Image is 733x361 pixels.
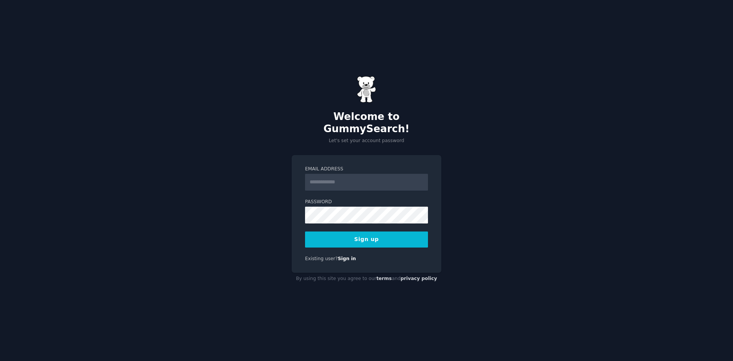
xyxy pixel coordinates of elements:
div: By using this site you agree to our and [292,273,441,285]
a: terms [376,276,392,281]
h2: Welcome to GummySearch! [292,111,441,135]
label: Email Address [305,166,428,173]
p: Let's set your account password [292,138,441,144]
label: Password [305,199,428,206]
span: Existing user? [305,256,338,261]
img: Gummy Bear [357,76,376,103]
button: Sign up [305,231,428,248]
a: Sign in [338,256,356,261]
a: privacy policy [400,276,437,281]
